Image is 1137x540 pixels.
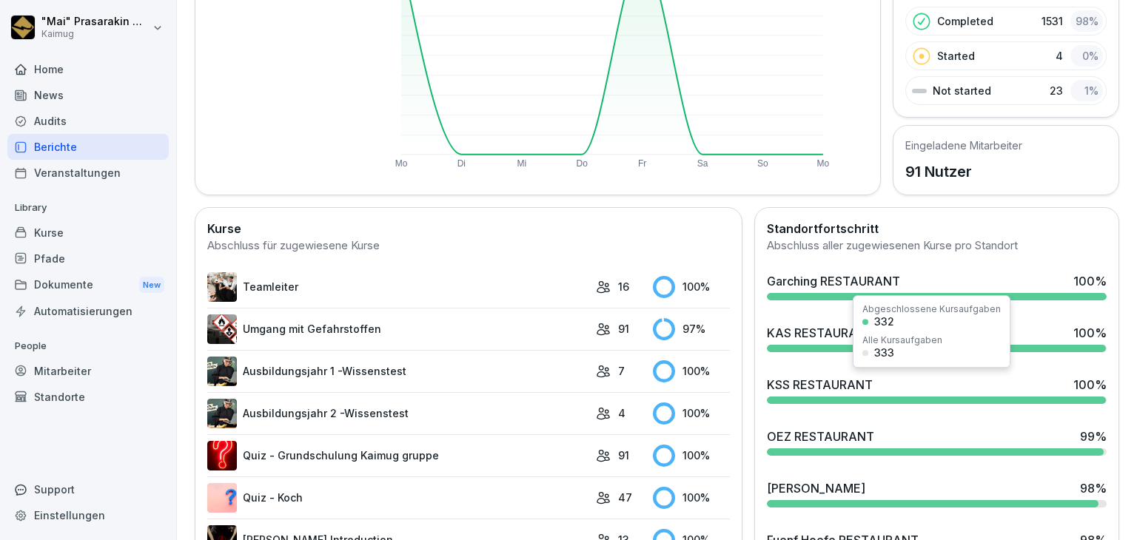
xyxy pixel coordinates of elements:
div: 100 % [1073,272,1107,290]
p: 16 [618,279,629,294]
p: 4 [1056,48,1063,64]
text: Mo [395,158,408,169]
text: Di [457,158,466,169]
div: KAS RESTAURANT [767,324,874,342]
a: Automatisierungen [7,298,169,324]
a: Quiz - Grundschulung Kaimug gruppe [207,441,588,470]
div: New [139,277,164,294]
a: Standorte [7,384,169,410]
img: ima4gw5kbha2jc8jl1pti4b9.png [207,441,237,470]
h2: Standortfortschritt [767,220,1107,237]
a: OEZ RESTAURANT99% [761,422,1113,462]
div: 1 % [1070,80,1103,101]
p: 91 Nutzer [905,161,1022,183]
div: [PERSON_NAME] [767,479,865,497]
div: 100 % [653,445,730,467]
text: Mi [517,158,527,169]
div: KSS RESTAURANT [767,376,873,394]
a: Kurse [7,220,169,246]
div: Support [7,476,169,502]
div: Abschluss für zugewiesene Kurse [207,237,730,254]
p: 91 [618,448,629,463]
p: 47 [618,490,632,505]
a: Quiz - Koch [207,483,588,513]
p: 23 [1050,83,1063,98]
a: Garching RESTAURANT100% [761,266,1113,306]
text: So [758,158,769,169]
a: KAS RESTAURANT100% [761,318,1113,358]
div: OEZ RESTAURANT [767,428,874,445]
a: [PERSON_NAME]98% [761,473,1113,513]
div: Alle Kursaufgaben [862,336,942,345]
a: Ausbildungsjahr 2 -Wissenstest [207,399,588,428]
div: 98 % [1080,479,1107,497]
h2: Kurse [207,220,730,237]
a: Einstellungen [7,502,169,528]
div: 98 % [1070,10,1103,32]
div: 0 % [1070,45,1103,67]
a: Teamleiter [207,272,588,302]
p: People [7,334,169,358]
a: Pfade [7,246,169,271]
a: Umgang mit Gefahrstoffen [207,314,588,344]
img: m7c771e1b5zzexp1p9raqxk8.png [207,357,237,386]
text: Fr [638,158,646,169]
text: Do [577,158,588,169]
div: 100 % [1073,376,1107,394]
p: Completed [937,13,993,29]
div: 99 % [1080,428,1107,445]
a: Audits [7,108,169,134]
img: ro33qf0i8ndaw7nkfv0stvse.png [207,314,237,344]
div: 97 % [653,318,730,340]
img: pytyph5pk76tu4q1kwztnixg.png [207,272,237,302]
h5: Eingeladene Mitarbeiter [905,138,1022,153]
p: 7 [618,363,625,379]
div: 333 [874,348,894,358]
a: DokumenteNew [7,271,169,299]
div: 100 % [653,487,730,509]
a: Veranstaltungen [7,160,169,186]
div: 332 [874,317,894,327]
p: 1531 [1042,13,1063,29]
p: Not started [933,83,991,98]
p: 4 [618,405,625,421]
img: t7brl8l3g3sjoed8o8dm9hn8.png [207,483,237,513]
text: Mo [817,158,830,169]
p: "Mai" Prasarakin Natechnanok [41,16,150,28]
a: Ausbildungsjahr 1 -Wissenstest [207,357,588,386]
img: kdhala7dy4uwpjq3l09r8r31.png [207,399,237,428]
div: 100 % [653,402,730,425]
div: Dokumente [7,271,169,299]
div: 100 % [653,360,730,382]
p: Library [7,196,169,220]
p: 91 [618,321,629,337]
a: News [7,82,169,108]
a: Mitarbeiter [7,358,169,384]
div: Abgeschlossene Kursaufgaben [862,305,1001,314]
p: Kaimug [41,29,150,39]
a: Home [7,56,169,82]
div: 100 % [653,276,730,298]
div: Abschluss aller zugewiesenen Kurse pro Standort [767,237,1107,254]
div: 100 % [1073,324,1107,342]
text: Sa [697,158,708,169]
p: Started [937,48,975,64]
a: Berichte [7,134,169,160]
div: Garching RESTAURANT [767,272,900,290]
a: KSS RESTAURANT100% [761,370,1113,410]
